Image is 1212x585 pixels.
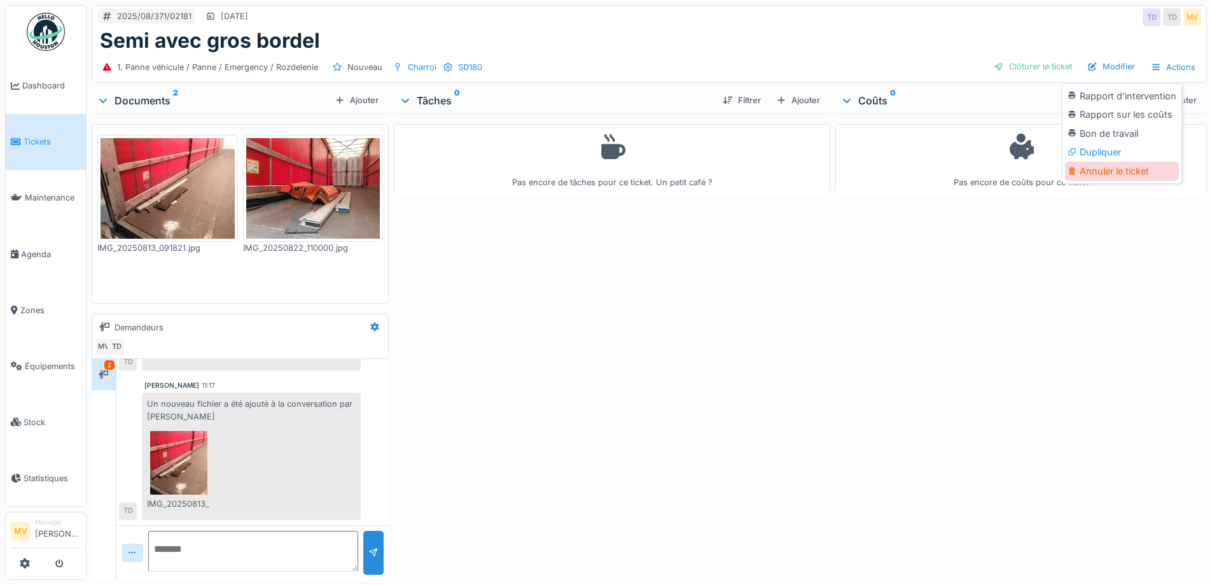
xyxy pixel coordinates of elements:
div: Manager [35,518,81,527]
div: Ajouter [771,92,825,109]
div: SD180 [458,61,482,73]
div: [DATE] [221,10,248,22]
div: Rapport sur les coûts [1065,105,1179,124]
div: Charroi [408,61,436,73]
div: Ajouter [330,92,384,109]
img: 4249m8xhmp7pj2ww7srms89yp2dm [246,138,380,239]
div: TD [1163,8,1181,26]
div: Clôturer le ticket [989,58,1077,75]
div: IMG_20250813_091821.jpg [147,498,211,510]
div: Actions [1145,58,1201,76]
div: IMG_20250813_091821.jpg [97,242,238,254]
div: Bon de travail [1065,124,1179,143]
div: TD [119,353,137,370]
div: 2025/08/371/02181 [117,10,192,22]
span: Statistiques [24,472,81,484]
div: 1. Panne véhicule / Panne / Emergency / Rozdelenie [117,61,318,73]
span: Tickets [24,136,81,148]
img: kvpr9z4ba99bl4424fsi5w3rytp1 [101,138,235,239]
div: IMG_20250822_110000.jpg [243,242,384,254]
li: [PERSON_NAME] [35,518,81,545]
span: Maintenance [25,192,81,204]
div: Rapport d'intervention [1065,87,1179,106]
div: 2 [104,360,115,370]
img: Badge_color-CXgf-gQk.svg [27,13,65,51]
sup: 0 [890,93,896,108]
sup: 2 [173,93,178,108]
div: TD [1143,8,1160,26]
div: MV [95,338,113,356]
div: [PERSON_NAME] [144,381,199,390]
div: Tâches [399,93,712,108]
div: Annuler le ticket [1065,162,1179,181]
div: Nouveau [347,61,382,73]
div: Filtrer [718,92,766,109]
div: Dupliquer [1065,143,1179,162]
div: Un nouveau fichier a été ajouté à la conversation par [PERSON_NAME] [142,393,361,520]
div: Modifier [1082,58,1140,75]
h1: Semi avec gros bordel [100,29,320,53]
span: Dashboard [22,80,81,92]
li: MV [11,522,30,541]
div: Pas encore de coûts pour ce ticket [844,130,1199,189]
span: Zones [20,304,81,316]
span: Agenda [21,248,81,260]
div: Demandeurs [115,321,164,334]
div: Documents [97,93,330,108]
div: Coûts [840,93,1089,108]
div: TD [119,502,137,520]
div: Pas encore de tâches pour ce ticket. Un petit café ? [402,130,821,189]
div: MV [1183,8,1201,26]
div: 11:17 [202,381,215,390]
span: Stock [24,416,81,428]
div: TD [108,338,125,356]
sup: 0 [454,93,460,108]
img: kvpr9z4ba99bl4424fsi5w3rytp1 [150,431,207,495]
span: Équipements [25,360,81,372]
